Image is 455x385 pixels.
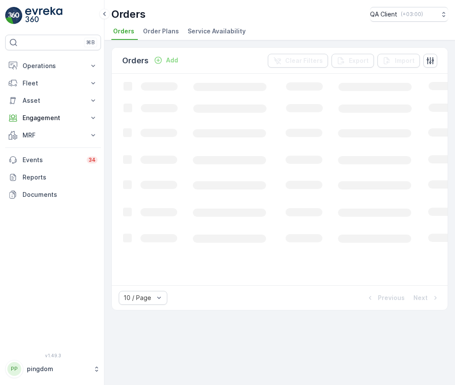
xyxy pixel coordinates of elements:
[86,39,95,46] p: ⌘B
[25,7,62,24] img: logo_light-DOdMpM7g.png
[370,10,397,19] p: QA Client
[27,365,89,373] p: pingdom
[268,54,328,68] button: Clear Filters
[5,169,101,186] a: Reports
[5,151,101,169] a: Events34
[331,54,374,68] button: Export
[5,109,101,127] button: Engagement
[5,353,101,358] span: v 1.49.3
[5,360,101,378] button: PPpingdom
[401,11,423,18] p: ( +03:00 )
[150,55,182,65] button: Add
[5,186,101,203] a: Documents
[23,190,97,199] p: Documents
[395,56,415,65] p: Import
[5,75,101,92] button: Fleet
[23,79,84,88] p: Fleet
[166,56,178,65] p: Add
[113,27,134,36] span: Orders
[111,7,146,21] p: Orders
[370,7,448,22] button: QA Client(+03:00)
[88,157,96,163] p: 34
[365,293,406,303] button: Previous
[23,96,84,105] p: Asset
[23,156,81,164] p: Events
[349,56,369,65] p: Export
[188,27,246,36] span: Service Availability
[378,294,405,302] p: Previous
[23,114,84,122] p: Engagement
[377,54,420,68] button: Import
[23,62,84,70] p: Operations
[413,294,428,302] p: Next
[5,92,101,109] button: Asset
[143,27,179,36] span: Order Plans
[23,173,97,182] p: Reports
[23,131,84,140] p: MRF
[285,56,323,65] p: Clear Filters
[5,127,101,144] button: MRF
[5,7,23,24] img: logo
[413,293,441,303] button: Next
[5,57,101,75] button: Operations
[7,362,21,376] div: PP
[122,55,149,67] p: Orders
